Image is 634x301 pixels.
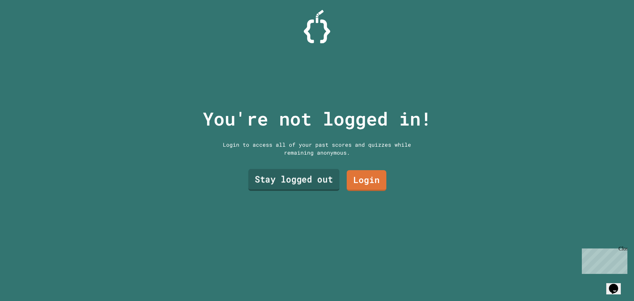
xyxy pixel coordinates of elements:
iframe: chat widget [606,275,627,294]
a: Login [347,170,386,191]
iframe: chat widget [579,246,627,274]
a: Stay logged out [248,169,339,191]
img: Logo.svg [304,10,330,43]
div: Chat with us now!Close [3,3,46,42]
div: Login to access all of your past scores and quizzes while remaining anonymous. [218,141,416,157]
p: You're not logged in! [203,105,432,132]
